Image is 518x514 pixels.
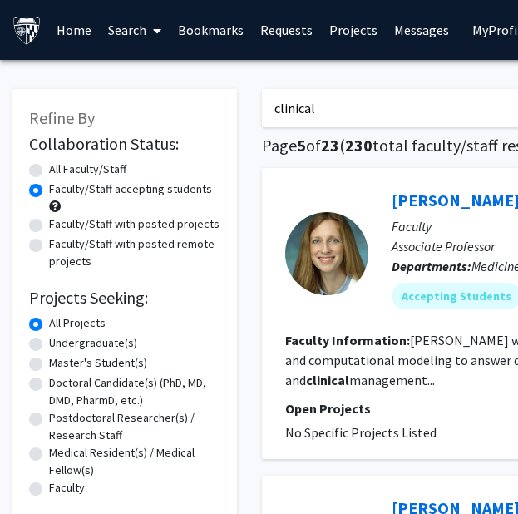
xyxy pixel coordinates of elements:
label: Faculty/Staff with posted remote projects [49,235,220,270]
a: Projects [321,1,386,59]
h2: Projects Seeking: [29,288,220,308]
a: Search [100,1,170,59]
label: Postdoctoral Researcher(s) / Research Staff [49,409,220,444]
a: Home [48,1,100,59]
img: Johns Hopkins University Logo [12,16,42,45]
iframe: Chat [12,439,71,502]
b: clinical [306,372,349,388]
label: Faculty/Staff with posted projects [49,215,220,233]
label: Master's Student(s) [49,354,147,372]
a: Bookmarks [170,1,252,59]
h2: Collaboration Status: [29,134,220,154]
label: Undergraduate(s) [49,334,137,352]
label: All Faculty/Staff [49,161,126,178]
label: Medical Resident(s) / Medical Fellow(s) [49,444,220,479]
span: 5 [297,135,306,156]
b: Faculty Information: [285,332,410,348]
b: Departments: [392,258,471,274]
label: Faculty/Staff accepting students [49,180,212,198]
span: 230 [345,135,372,156]
a: Messages [386,1,457,59]
a: Requests [252,1,321,59]
span: 23 [321,135,339,156]
label: All Projects [49,314,106,332]
span: No Specific Projects Listed [285,424,437,441]
span: Refine By [29,107,95,128]
label: Doctoral Candidate(s) (PhD, MD, DMD, PharmD, etc.) [49,374,220,409]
